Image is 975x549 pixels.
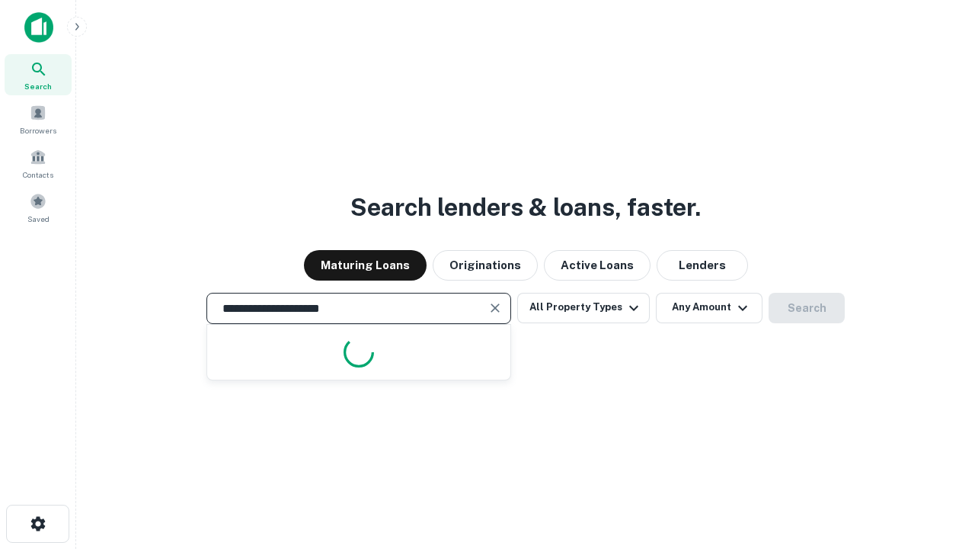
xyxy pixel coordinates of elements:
[5,143,72,184] a: Contacts
[5,187,72,228] a: Saved
[350,189,701,226] h3: Search lenders & loans, faster.
[23,169,53,181] span: Contacts
[24,12,53,43] img: capitalize-icon.png
[27,213,50,225] span: Saved
[544,250,651,281] button: Active Loans
[657,250,748,281] button: Lenders
[24,80,52,92] span: Search
[304,250,427,281] button: Maturing Loans
[484,297,506,319] button: Clear
[5,98,72,140] a: Borrowers
[656,293,762,323] button: Any Amount
[899,427,975,500] iframe: Chat Widget
[433,250,538,281] button: Originations
[517,293,650,323] button: All Property Types
[20,124,56,136] span: Borrowers
[5,54,72,95] a: Search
